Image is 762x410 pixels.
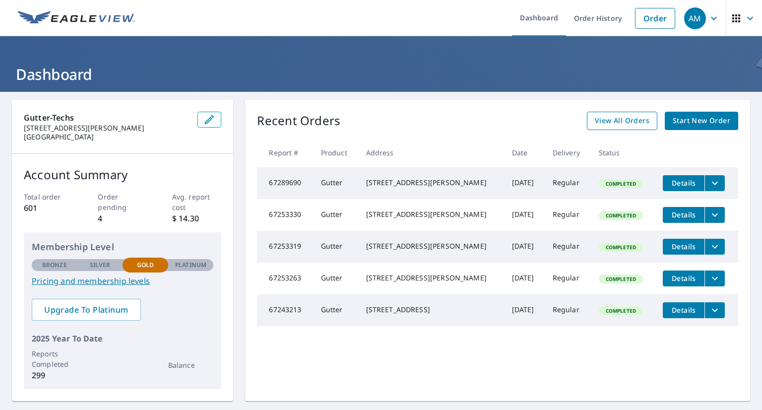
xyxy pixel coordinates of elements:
td: Regular [545,199,591,231]
td: 67253319 [257,231,313,263]
p: Order pending [98,192,147,212]
th: Address [358,138,504,167]
div: [STREET_ADDRESS][PERSON_NAME] [366,209,496,219]
span: Details [669,178,698,188]
div: [STREET_ADDRESS][PERSON_NAME] [366,273,496,283]
button: detailsBtn-67253330 [663,207,704,223]
div: [STREET_ADDRESS] [366,305,496,315]
p: Balance [168,360,214,370]
span: View All Orders [595,115,649,127]
div: [STREET_ADDRESS][PERSON_NAME] [366,241,496,251]
a: View All Orders [587,112,657,130]
button: filesDropdownBtn-67253330 [704,207,725,223]
span: Details [669,210,698,219]
span: Completed [600,307,642,314]
button: filesDropdownBtn-67289690 [704,175,725,191]
td: 67243213 [257,294,313,326]
p: Silver [90,261,111,270]
img: EV Logo [18,11,135,26]
p: Gold [137,261,154,270]
p: 601 [24,202,73,214]
button: filesDropdownBtn-67253263 [704,271,725,286]
td: Gutter [313,263,358,294]
span: Completed [600,244,642,251]
td: Regular [545,231,591,263]
td: [DATE] [504,263,545,294]
div: [STREET_ADDRESS][PERSON_NAME] [366,178,496,188]
p: [STREET_ADDRESS][PERSON_NAME] [24,124,190,133]
td: Gutter [313,231,358,263]
td: 67253330 [257,199,313,231]
button: filesDropdownBtn-67243213 [704,302,725,318]
div: AM [684,7,706,29]
span: Upgrade To Platinum [40,304,133,315]
span: Details [669,242,698,251]
td: Gutter [313,294,358,326]
button: detailsBtn-67289690 [663,175,704,191]
a: Order [635,8,675,29]
a: Pricing and membership levels [32,275,213,287]
th: Product [313,138,358,167]
td: [DATE] [504,167,545,199]
td: 67289690 [257,167,313,199]
td: [DATE] [504,294,545,326]
td: [DATE] [504,231,545,263]
p: Account Summary [24,166,221,184]
p: Gutter-Techs [24,112,190,124]
td: Gutter [313,199,358,231]
button: filesDropdownBtn-67253319 [704,239,725,255]
p: 4 [98,212,147,224]
p: Reports Completed [32,348,77,369]
th: Date [504,138,545,167]
button: detailsBtn-67253319 [663,239,704,255]
td: Gutter [313,167,358,199]
p: Avg. report cost [172,192,222,212]
p: Total order [24,192,73,202]
td: Regular [545,263,591,294]
th: Delivery [545,138,591,167]
p: 2025 Year To Date [32,333,213,344]
td: [DATE] [504,199,545,231]
span: Completed [600,275,642,282]
span: Completed [600,212,642,219]
p: 299 [32,369,77,381]
p: Membership Level [32,240,213,254]
th: Status [591,138,655,167]
button: detailsBtn-67243213 [663,302,704,318]
p: Platinum [175,261,206,270]
a: Upgrade To Platinum [32,299,141,321]
td: 67253263 [257,263,313,294]
span: Completed [600,180,642,187]
p: Bronze [42,261,67,270]
p: Recent Orders [257,112,340,130]
td: Regular [545,167,591,199]
span: Start New Order [673,115,730,127]
span: Details [669,305,698,315]
a: Start New Order [665,112,738,130]
td: Regular [545,294,591,326]
h1: Dashboard [12,64,750,84]
th: Report # [257,138,313,167]
span: Details [669,273,698,283]
p: [GEOGRAPHIC_DATA] [24,133,190,141]
p: $ 14.30 [172,212,222,224]
button: detailsBtn-67253263 [663,271,704,286]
